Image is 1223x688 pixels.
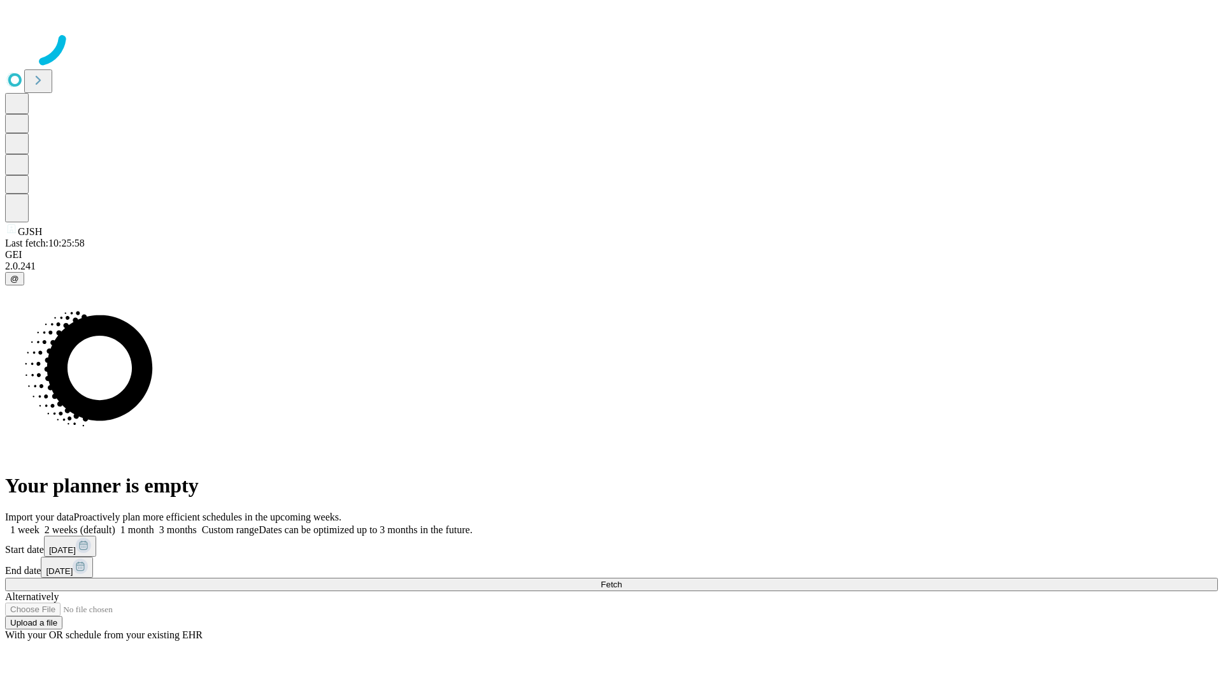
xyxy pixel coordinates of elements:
[5,557,1218,578] div: End date
[5,474,1218,498] h1: Your planner is empty
[259,524,472,535] span: Dates can be optimized up to 3 months in the future.
[45,524,115,535] span: 2 weeks (default)
[159,524,197,535] span: 3 months
[5,536,1218,557] div: Start date
[5,616,62,629] button: Upload a file
[49,545,76,555] span: [DATE]
[41,557,93,578] button: [DATE]
[18,226,42,237] span: GJSH
[5,238,85,248] span: Last fetch: 10:25:58
[44,536,96,557] button: [DATE]
[74,512,341,522] span: Proactively plan more efficient schedules in the upcoming weeks.
[5,591,59,602] span: Alternatively
[202,524,259,535] span: Custom range
[10,274,19,283] span: @
[5,249,1218,261] div: GEI
[46,566,73,576] span: [DATE]
[5,512,74,522] span: Import your data
[120,524,154,535] span: 1 month
[5,629,203,640] span: With your OR schedule from your existing EHR
[5,261,1218,272] div: 2.0.241
[5,272,24,285] button: @
[601,580,622,589] span: Fetch
[5,578,1218,591] button: Fetch
[10,524,39,535] span: 1 week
